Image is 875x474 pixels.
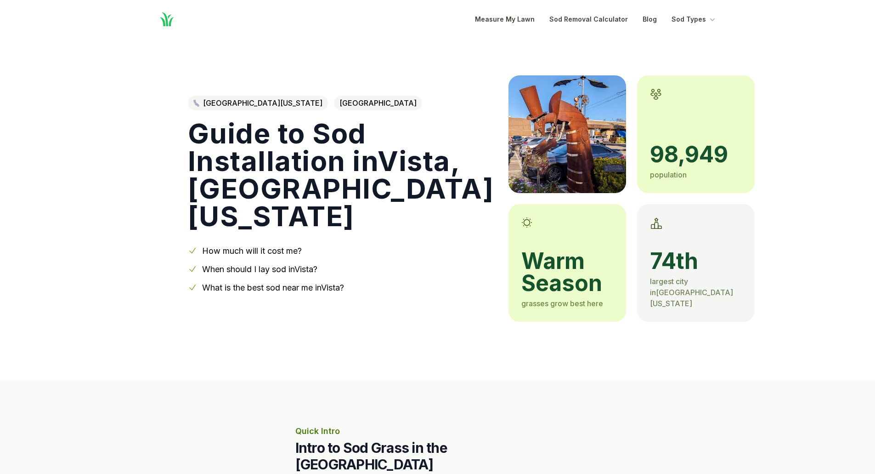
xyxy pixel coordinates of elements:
[650,143,742,166] span: 98,949
[295,425,580,438] p: Quick Intro
[549,14,628,25] a: Sod Removal Calculator
[650,277,733,308] span: largest city in [GEOGRAPHIC_DATA][US_STATE]
[672,14,717,25] button: Sod Types
[643,14,657,25] a: Blog
[650,250,742,272] span: 74th
[521,250,613,294] span: warm season
[202,264,317,274] a: When should I lay sod inVista?
[193,100,199,107] img: Southern California state outline
[202,283,344,292] a: What is the best sod near me inVista?
[521,299,603,308] span: grasses grow best here
[508,75,626,193] img: A picture of Vista
[188,120,494,230] h1: Guide to Sod Installation in Vista , [GEOGRAPHIC_DATA][US_STATE]
[650,170,687,179] span: population
[188,96,328,110] a: [GEOGRAPHIC_DATA][US_STATE]
[475,14,535,25] a: Measure My Lawn
[202,246,302,256] a: How much will it cost me?
[334,96,422,110] span: [GEOGRAPHIC_DATA]
[295,440,580,473] h2: Intro to Sod Grass in the [GEOGRAPHIC_DATA]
